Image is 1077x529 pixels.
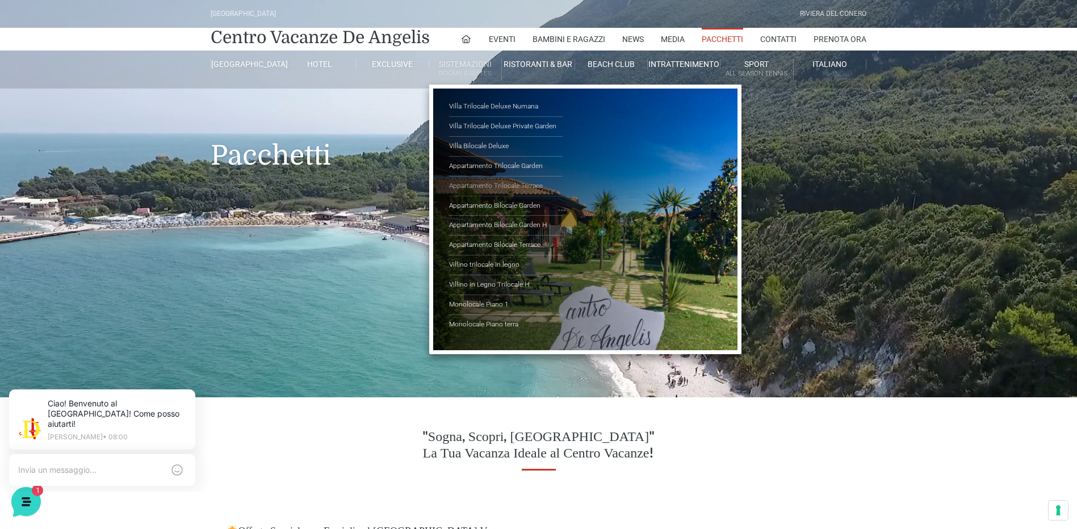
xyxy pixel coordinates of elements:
[648,59,720,69] a: Intrattenimento
[55,23,193,53] p: Ciao! Benvenuto al [GEOGRAPHIC_DATA]! Come posso aiutarti!
[449,97,563,117] a: Villa Trilocale Deluxe Numana
[9,50,191,73] p: La nostra missione è rendere la tua esperienza straordinaria!
[449,137,563,157] a: Villa Bilocale Deluxe
[800,9,866,19] div: Riviera Del Conero
[14,104,213,138] a: [PERSON_NAME]Ciao! Benvenuto al [GEOGRAPHIC_DATA]! Come posso aiutarti!24 s fa1
[74,150,167,159] span: Inizia una conversazione
[794,59,866,69] a: Italiano
[9,9,191,45] h2: Ciao da De Angelis Resort 👋
[575,59,648,69] a: Beach Club
[449,315,563,334] a: Monolocale Piano terra
[814,28,866,51] a: Prenota Ora
[211,59,283,69] a: [GEOGRAPHIC_DATA]
[449,196,563,216] a: Appartamento Bilocale Garden
[25,42,48,65] img: light
[55,58,193,65] p: [PERSON_NAME] • 08:00
[148,364,218,391] button: Aiuto
[121,188,209,198] a: Apri Centro Assistenza
[357,59,429,69] a: Exclusive
[429,68,501,79] small: Rooms & Suites
[18,188,89,198] span: Trova una risposta
[812,60,847,69] span: Italiano
[187,109,209,119] p: 24 s fa
[449,177,563,196] a: Appartamento Trilocale Terrace
[720,59,793,80] a: SportAll Season Tennis
[449,275,563,295] a: Villino in Legno Trilocale H
[533,28,605,51] a: Bambini e Ragazzi
[48,109,181,120] span: [PERSON_NAME]
[661,28,685,51] a: Media
[702,28,743,51] a: Pacchetti
[449,295,563,315] a: Monolocale Piano 1
[429,59,502,80] a: SistemazioniRooms & Suites
[101,91,209,100] a: [DEMOGRAPHIC_DATA] tutto
[26,213,186,224] input: Cerca un articolo...
[48,123,181,134] p: Ciao! Benvenuto al [GEOGRAPHIC_DATA]! Come posso aiutarti!
[9,485,43,519] iframe: Customerly Messenger Launcher
[114,363,121,371] span: 1
[18,91,97,100] span: Le tue conversazioni
[622,28,644,51] a: News
[720,68,793,79] small: All Season Tennis
[379,429,698,462] h3: "Sogna, Scopri, [GEOGRAPHIC_DATA]" La Tua Vacanza Ideale al Centro Vacanze!
[211,89,866,188] h1: Pacchetti
[18,143,209,166] button: Inizia una conversazione
[175,380,191,391] p: Aiuto
[211,9,276,19] div: [GEOGRAPHIC_DATA]
[18,110,41,133] img: light
[283,59,356,69] a: Hotel
[198,123,209,134] span: 1
[1049,501,1068,520] button: Le tue preferenze relative al consenso per le tecnologie di tracciamento
[9,364,79,391] button: Home
[34,380,53,391] p: Home
[760,28,797,51] a: Contatti
[489,28,516,51] a: Eventi
[449,255,563,275] a: Villino trilocale in legno
[449,236,563,255] a: Appartamento Bilocale Terrace
[211,26,430,49] a: Centro Vacanze De Angelis
[79,364,149,391] button: 1Messaggi
[449,117,563,137] a: Villa Trilocale Deluxe Private Garden
[502,59,575,69] a: Ristoranti & Bar
[98,380,129,391] p: Messaggi
[449,157,563,177] a: Appartamento Trilocale Garden
[449,216,563,236] a: Appartamento Bilocale Garden H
